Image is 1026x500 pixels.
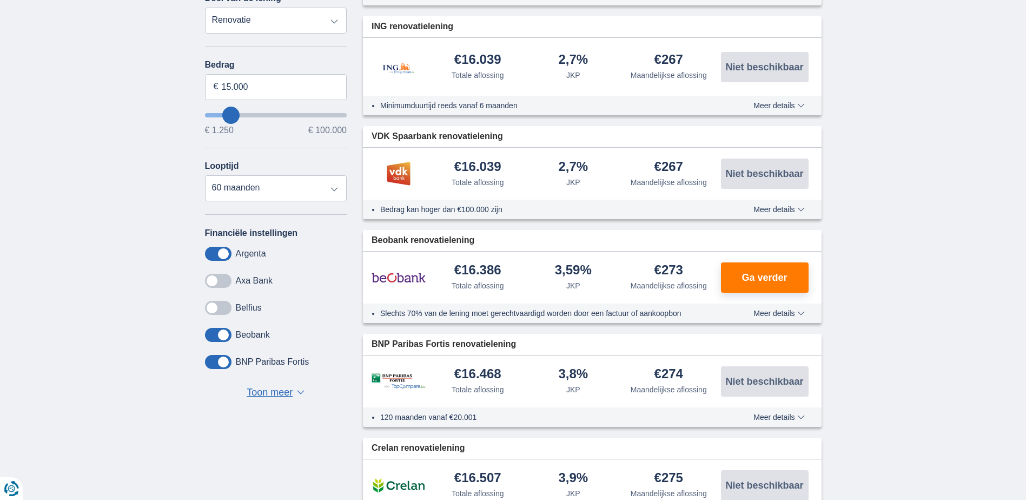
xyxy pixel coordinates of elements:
[566,177,580,188] div: JKP
[745,205,812,214] button: Meer details
[558,367,588,382] div: 3,8%
[566,488,580,499] div: JKP
[214,81,219,93] span: €
[452,70,504,81] div: Totale aflossing
[205,113,347,117] input: wantToBorrow
[205,161,239,171] label: Looptijd
[452,280,504,291] div: Totale aflossing
[236,276,273,286] label: Axa Bank
[454,471,501,486] div: €16.507
[205,60,347,70] label: Bedrag
[721,52,809,82] button: Niet beschikbaar
[721,159,809,189] button: Niet beschikbaar
[247,386,293,400] span: Toon meer
[745,309,812,318] button: Meer details
[725,62,803,72] span: Niet beschikbaar
[372,338,516,351] span: BNP Paribas Fortis renovatielening
[380,412,714,423] li: 120 maanden vanaf €20.001
[380,100,714,111] li: Minimumduurtijd reeds vanaf 6 maanden
[452,384,504,395] div: Totale aflossing
[205,126,234,135] span: € 1.250
[372,373,426,389] img: product.pl.alt BNP Paribas Fortis
[452,488,504,499] div: Totale aflossing
[243,385,308,400] button: Toon meer ▼
[654,53,683,68] div: €267
[558,53,588,68] div: 2,7%
[452,177,504,188] div: Totale aflossing
[236,303,262,313] label: Belfius
[236,249,266,259] label: Argenta
[454,53,501,68] div: €16.039
[721,262,809,293] button: Ga verder
[631,177,707,188] div: Maandelijkse aflossing
[631,280,707,291] div: Maandelijkse aflossing
[725,169,803,179] span: Niet beschikbaar
[753,102,804,109] span: Meer details
[745,101,812,110] button: Meer details
[753,413,804,421] span: Meer details
[631,70,707,81] div: Maandelijkse aflossing
[308,126,347,135] span: € 100.000
[631,488,707,499] div: Maandelijkse aflossing
[372,49,426,85] img: product.pl.alt ING
[558,471,588,486] div: 3,9%
[372,21,453,33] span: ING renovatielening
[742,273,787,282] span: Ga verder
[725,481,803,490] span: Niet beschikbaar
[205,228,298,238] label: Financiële instellingen
[631,384,707,395] div: Maandelijkse aflossing
[654,264,683,278] div: €273
[654,160,683,175] div: €267
[753,206,804,213] span: Meer details
[380,204,714,215] li: Bedrag kan hoger dan €100.000 zijn
[745,413,812,422] button: Meer details
[721,366,809,397] button: Niet beschikbaar
[372,130,503,143] span: VDK Spaarbank renovatielening
[380,308,714,319] li: Slechts 70% van de lening moet gerechtvaardigd worden door een factuur of aankoopbon
[654,367,683,382] div: €274
[566,280,580,291] div: JKP
[654,471,683,486] div: €275
[566,70,580,81] div: JKP
[372,160,426,187] img: product.pl.alt VDK bank
[753,310,804,317] span: Meer details
[555,264,592,278] div: 3,59%
[372,442,465,455] span: Crelan renovatielening
[566,384,580,395] div: JKP
[236,357,309,367] label: BNP Paribas Fortis
[236,330,270,340] label: Beobank
[454,264,501,278] div: €16.386
[454,160,501,175] div: €16.039
[558,160,588,175] div: 2,7%
[372,472,426,499] img: product.pl.alt Crelan
[454,367,501,382] div: €16.468
[372,234,474,247] span: Beobank renovatielening
[297,390,305,394] span: ▼
[725,377,803,386] span: Niet beschikbaar
[372,264,426,291] img: product.pl.alt Beobank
